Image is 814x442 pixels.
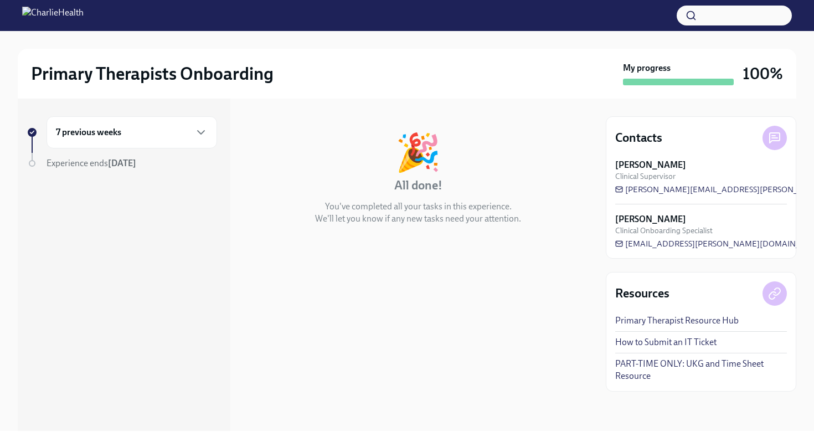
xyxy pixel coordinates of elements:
div: 🎉 [395,134,441,171]
strong: [PERSON_NAME] [615,213,686,225]
h4: Contacts [615,130,662,146]
span: Clinical Onboarding Specialist [615,225,713,236]
a: How to Submit an IT Ticket [615,336,717,348]
strong: [DATE] [108,158,136,168]
span: Experience ends [47,158,136,168]
h4: All done! [394,177,442,194]
h6: 7 previous weeks [56,126,121,138]
span: Clinical Supervisor [615,171,676,182]
h4: Resources [615,285,669,302]
strong: My progress [623,62,671,74]
p: We'll let you know if any new tasks need your attention. [315,213,521,225]
a: PART-TIME ONLY: UKG and Time Sheet Resource [615,358,787,382]
h2: Primary Therapists Onboarding [31,63,274,85]
img: CharlieHealth [22,7,84,24]
a: Primary Therapist Resource Hub [615,315,739,327]
div: 7 previous weeks [47,116,217,148]
h3: 100% [743,64,783,84]
p: You've completed all your tasks in this experience. [325,201,512,213]
strong: [PERSON_NAME] [615,159,686,171]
